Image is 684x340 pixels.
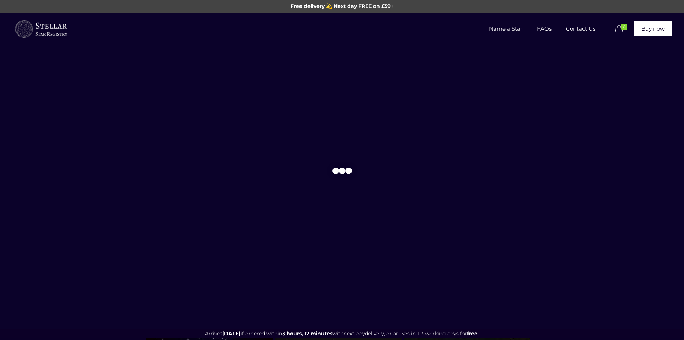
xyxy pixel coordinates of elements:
[634,21,672,36] a: Buy now
[344,330,365,337] span: next-day
[467,330,478,337] b: free
[530,13,559,45] a: FAQs
[482,13,530,45] a: Name a Star
[621,24,627,30] span: 0
[559,18,602,40] span: Contact Us
[482,18,530,40] span: Name a Star
[14,13,68,45] a: Buy a Star
[222,330,241,337] span: [DATE]
[559,13,602,45] a: Contact Us
[282,330,332,337] span: 3 hours, 12 minutes
[14,18,68,40] img: buyastar-logo-transparent
[530,18,559,40] span: FAQs
[205,330,479,337] span: Arrives if ordered within with delivery, or arrives in 1-3 working days for .
[290,3,394,9] span: Free delivery 💫 Next day FREE on £59+
[613,25,631,33] a: 0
